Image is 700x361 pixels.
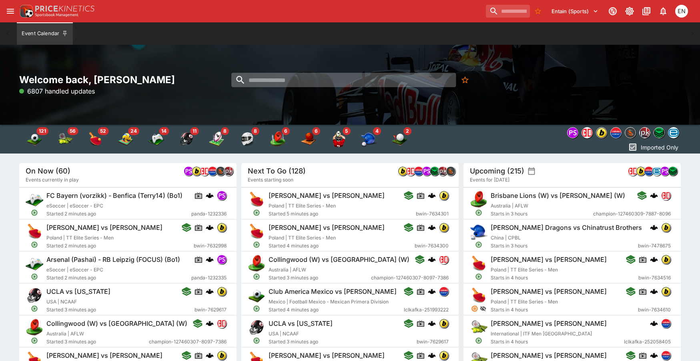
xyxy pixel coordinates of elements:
[491,223,642,232] h6: [PERSON_NAME] Dragons vs Chinatrust Brothers
[371,274,449,282] span: champion-127460307-8097-7386
[662,319,670,328] img: lclkafka.png
[269,267,306,273] span: Australia | AFLW
[638,242,671,250] span: bwin-7478675
[26,176,79,184] span: Events currently in play
[596,128,607,138] img: bwin.png
[31,305,38,312] svg: Open
[192,167,201,176] img: bwin.png
[26,223,43,240] img: table_tennis.png
[231,73,456,87] input: search
[415,242,449,250] span: bwin-7634300
[439,255,449,264] div: championdata
[67,127,78,135] span: 56
[239,131,255,147] div: Motor Racing
[398,166,407,176] div: bwin
[217,287,226,296] img: bwin.png
[438,167,447,176] img: pricekinetics.png
[428,319,436,327] img: logo-cerberus.svg
[475,209,482,216] svg: Open
[248,166,306,176] h5: Next To Go (128)
[248,319,265,336] img: american_football.png
[17,22,73,45] button: Event Calendar
[471,305,478,312] svg: Suspended
[331,131,347,147] div: Rugby Union
[391,131,407,147] img: golf
[636,166,646,176] div: bwin
[611,128,621,138] img: lclkafka.png
[568,128,578,138] img: pandascore.png
[403,127,411,135] span: 2
[209,131,225,147] div: Rugby League
[217,223,227,232] div: bwin
[57,131,73,147] img: tennis
[206,319,214,327] div: cerberus
[269,235,336,241] span: Poland | TT Elite Series - Men
[217,223,226,232] img: bwin.png
[470,319,487,336] img: tennis.png
[439,223,449,232] div: bwin
[458,73,472,87] button: No Bookmarks
[661,287,671,296] div: bwin
[566,125,681,141] div: Event type filters
[3,4,18,18] button: open drawer
[217,191,227,200] div: pandascore
[282,127,290,135] span: 6
[650,287,658,295] img: logo-cerberus.svg
[470,287,487,304] img: table_tennis.png
[470,255,487,272] img: table_tennis.png
[439,223,448,232] img: bwin.png
[46,203,103,209] span: eSoccer | eSoccer - EPC
[46,299,77,305] span: USA | NCAAF
[638,274,671,282] span: bwin-7634516
[668,167,677,176] img: nrl.png
[26,255,43,272] img: esports.png
[406,166,415,176] div: championdata
[639,4,654,18] button: Documentation
[269,319,333,328] h6: UCLA vs [US_STATE]
[19,86,95,96] p: 6807 handled updates
[26,191,43,208] img: esports.png
[650,255,658,263] img: logo-cerberus.svg
[650,255,658,263] div: cerberus
[661,351,671,360] div: lclkafka
[491,299,558,305] span: Poland | TT Elite Series - Men
[46,242,194,250] span: Started 2 minutes ago
[416,210,449,218] span: bwin-7634301
[606,4,620,18] button: Connected to PK
[428,255,436,263] div: cerberus
[567,127,578,138] div: pandascore
[269,287,397,296] h6: Club America Mexico vs [PERSON_NAME]
[46,306,195,314] span: Started 3 minutes ago
[650,287,658,295] div: cerberus
[491,203,528,209] span: Australia | AFLW
[639,127,650,138] div: pricekinetics
[206,319,214,327] img: logo-cerberus.svg
[19,74,237,86] h2: Welcome back, [PERSON_NAME]
[661,191,671,200] div: championdata
[480,305,486,312] svg: Hidden
[596,127,607,138] div: bwin
[195,306,227,314] span: bwin-7629617
[428,287,436,295] img: logo-cerberus.svg
[19,125,415,154] div: Event type filters
[26,131,42,147] div: Soccer
[660,167,669,176] img: pandascore.png
[532,5,544,18] button: No Bookmarks
[428,223,436,231] div: cerberus
[491,255,607,264] h6: [PERSON_NAME] vs [PERSON_NAME]
[191,210,227,218] span: panda-1232336
[404,306,449,314] span: lclkafka-251993222
[417,338,449,346] span: bwin-7629617
[439,351,449,360] div: bwin
[31,241,38,248] svg: Open
[640,128,650,138] img: pricekinetics.png
[206,223,214,231] img: logo-cerberus.svg
[217,191,226,200] img: pandascore.png
[206,255,214,263] img: logo-cerberus.svg
[644,166,654,176] div: lclkafka
[430,166,439,176] div: nrl
[650,191,658,199] img: logo-cerberus.svg
[216,167,225,176] img: sportingsolutions.jpeg
[486,5,530,18] input: search
[118,131,134,147] div: Volleyball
